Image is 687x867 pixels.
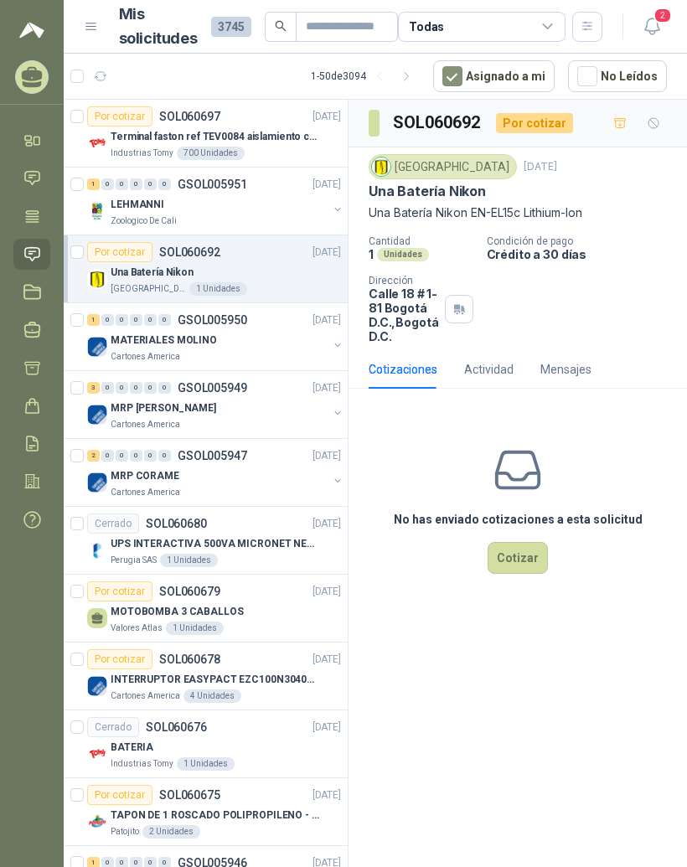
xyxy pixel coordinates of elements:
div: 2 Unidades [142,825,200,839]
div: 1 - 50 de 3094 [311,63,420,90]
img: Company Logo [87,201,107,221]
div: 0 [144,314,157,326]
p: GSOL005950 [178,314,247,326]
div: 0 [116,178,128,190]
p: INTERRUPTOR EASYPACT EZC100N3040C 40AMP 25K [PERSON_NAME] [111,672,319,688]
span: 2 [653,8,672,23]
img: Company Logo [87,405,107,425]
div: 700 Unidades [177,147,245,160]
img: Company Logo [87,540,107,560]
div: Cotizaciones [369,360,437,379]
a: Por cotizarSOL060675[DATE] Company LogoTAPON DE 1 ROSCADO POLIPROPILENO - HEMBRA NPTPatojito2 Uni... [64,778,348,846]
div: 0 [101,314,114,326]
div: [GEOGRAPHIC_DATA] [369,154,517,179]
p: SOL060678 [159,653,220,665]
a: Por cotizarSOL060678[DATE] Company LogoINTERRUPTOR EASYPACT EZC100N3040C 40AMP 25K [PERSON_NAME]C... [64,643,348,710]
p: Industrias Tomy [111,757,173,771]
div: 0 [116,450,128,462]
div: 0 [144,450,157,462]
p: Perugia SAS [111,554,157,567]
div: Por cotizar [87,649,152,669]
a: Por cotizarSOL060692[DATE] Company LogoUna Batería Nikon[GEOGRAPHIC_DATA]1 Unidades [64,235,348,303]
p: SOL060679 [159,586,220,597]
div: 2 [87,450,100,462]
div: Unidades [377,248,429,261]
h1: Mis solicitudes [119,3,198,51]
a: Por cotizarSOL060697[DATE] Company LogoTerminal faston ref TEV0084 aislamiento completoIndustrias... [64,100,348,168]
p: [DATE] [313,448,341,464]
div: 0 [130,450,142,462]
p: Cartones America [111,350,180,364]
div: 0 [130,178,142,190]
div: 1 Unidades [177,757,235,771]
div: 0 [101,450,114,462]
button: Cotizar [488,542,548,574]
a: 1 0 0 0 0 0 GSOL005950[DATE] Company LogoMATERIALES MOLINOCartones America [87,310,344,364]
span: 3745 [211,17,251,37]
p: [DATE] [313,380,341,396]
div: 0 [158,314,171,326]
p: Patojito [111,825,139,839]
a: CerradoSOL060676[DATE] Company LogoBATERIAIndustrias Tomy1 Unidades [64,710,348,778]
div: 0 [116,314,128,326]
p: [DATE] [313,720,341,735]
p: BATERIA [111,740,153,756]
p: Dirección [369,275,438,286]
span: search [275,20,287,32]
div: Cerrado [87,513,139,534]
div: 0 [101,178,114,190]
button: 2 [637,12,667,42]
div: 4 Unidades [183,689,241,703]
div: 1 Unidades [189,282,247,296]
div: 0 [158,178,171,190]
p: MOTOBOMBA 3 CABALLOS [111,604,244,620]
button: No Leídos [568,60,667,92]
p: [DATE] [524,159,557,175]
div: Por cotizar [87,106,152,126]
div: 0 [158,450,171,462]
p: Una Batería Nikon [111,265,194,281]
div: Por cotizar [87,242,152,262]
a: CerradoSOL060680[DATE] Company LogoUPS INTERACTIVA 500VA MICRONET NEGRA MARCA: POWEST NICOMARPeru... [64,507,348,575]
p: Cartones America [111,689,180,703]
p: Industrias Tomy [111,147,173,160]
p: Zoologico De Cali [111,214,177,228]
p: Terminal faston ref TEV0084 aislamiento completo [111,129,319,145]
p: Cantidad [369,235,473,247]
div: 0 [158,382,171,394]
p: [GEOGRAPHIC_DATA] [111,282,186,296]
img: Company Logo [87,133,107,153]
p: Una Batería Nikon [369,183,486,200]
div: 1 [87,178,100,190]
a: Por cotizarSOL060679[DATE] MOTOBOMBA 3 CABALLOSValores Atlas1 Unidades [64,575,348,643]
p: GSOL005951 [178,178,247,190]
div: 0 [116,382,128,394]
p: Condición de pago [487,235,680,247]
div: 0 [144,178,157,190]
img: Company Logo [87,472,107,493]
p: Una Batería Nikon EN-EL15c Lithium-Ion [369,204,667,222]
img: Company Logo [87,676,107,696]
img: Company Logo [87,269,107,289]
p: SOL060675 [159,789,220,801]
p: [DATE] [313,177,341,193]
p: [DATE] [313,584,341,600]
p: TAPON DE 1 ROSCADO POLIPROPILENO - HEMBRA NPT [111,808,319,823]
p: Cartones America [111,486,180,499]
p: LEHMANNI [111,197,164,213]
p: Crédito a 30 días [487,247,680,261]
div: Actividad [464,360,514,379]
h3: SOL060692 [393,110,483,136]
div: 0 [130,314,142,326]
div: Mensajes [540,360,591,379]
div: 1 Unidades [160,554,218,567]
h3: No has enviado cotizaciones a esta solicitud [394,510,643,529]
p: Calle 18 # 1-81 Bogotá D.C. , Bogotá D.C. [369,286,438,343]
a: 3 0 0 0 0 0 GSOL005949[DATE] Company LogoMRP [PERSON_NAME]Cartones America [87,378,344,431]
p: SOL060697 [159,111,220,122]
div: Por cotizar [496,113,573,133]
img: Company Logo [87,744,107,764]
div: 1 Unidades [166,622,224,635]
p: SOL060680 [146,518,207,529]
p: [DATE] [313,652,341,668]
